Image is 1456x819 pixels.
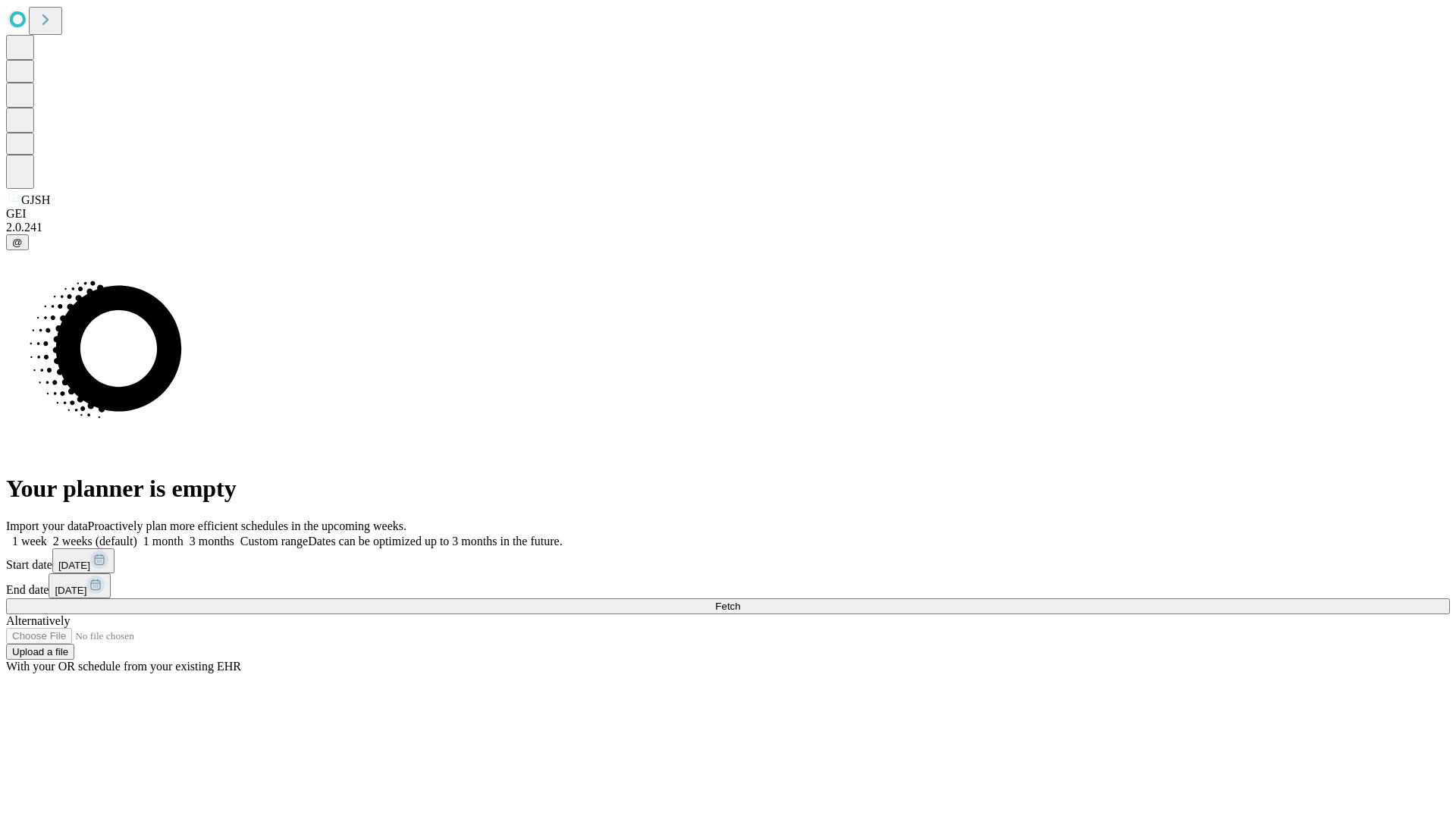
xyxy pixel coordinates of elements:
button: Fetch [6,598,1450,614]
span: Proactively plan more efficient schedules in the upcoming weeks. [88,519,406,532]
span: 2 weeks (default) [53,535,137,548]
span: With your OR schedule from your existing EHR [6,660,241,673]
button: Upload a file [6,644,74,660]
span: [DATE] [55,585,86,596]
span: 3 months [190,535,234,548]
span: Custom range [240,535,308,548]
button: [DATE] [49,573,111,598]
div: Start date [6,548,1450,573]
span: GJSH [21,193,50,206]
span: Alternatively [6,614,70,627]
h1: Your planner is empty [6,475,1450,503]
button: @ [6,234,29,250]
div: End date [6,573,1450,598]
div: GEI [6,207,1450,221]
span: [DATE] [58,560,90,571]
span: @ [12,237,23,248]
div: 2.0.241 [6,221,1450,234]
span: Dates can be optimized up to 3 months in the future. [308,535,562,548]
button: [DATE] [52,548,115,573]
span: 1 month [143,535,184,548]
span: Fetch [715,601,740,612]
span: 1 week [12,535,47,548]
span: Import your data [6,519,88,532]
